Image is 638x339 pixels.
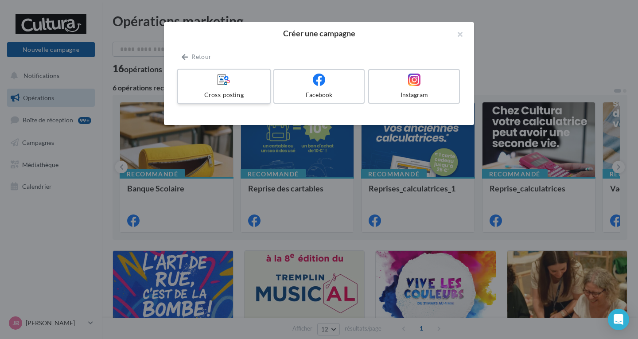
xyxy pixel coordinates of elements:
[182,90,266,99] div: Cross-posting
[178,51,215,62] button: Retour
[373,90,455,99] div: Instagram
[278,90,361,99] div: Facebook
[178,29,460,37] h2: Créer une campagne
[608,309,629,330] div: Open Intercom Messenger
